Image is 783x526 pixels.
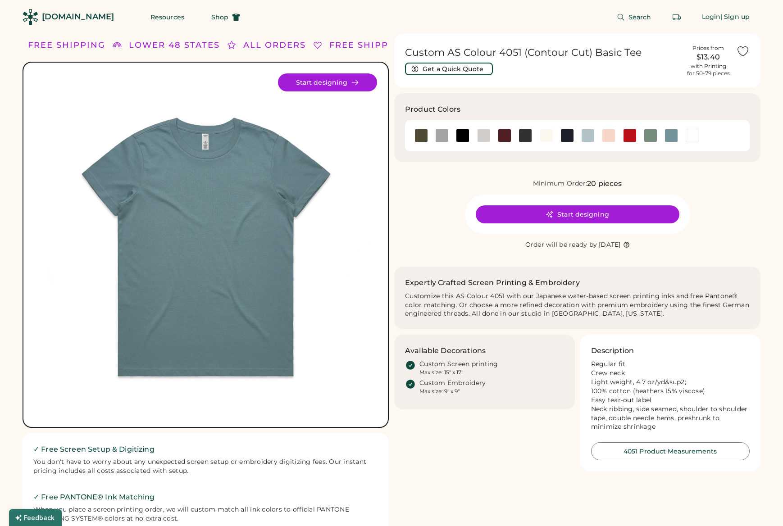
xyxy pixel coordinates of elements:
div: You don't have to worry about any unexpected screen setup or embroidery digitizing fees. Our inst... [33,458,378,476]
div: Order will be ready by [525,240,597,249]
div: with Printing for 50-79 pieces [687,63,730,77]
div: | Sign up [720,13,750,22]
div: FREE SHIPPING [28,39,105,51]
h3: Product Colors [405,104,460,115]
button: 4051 Product Measurements [591,442,750,460]
div: ALL ORDERS [243,39,306,51]
h3: Description [591,345,634,356]
button: Get a Quick Quote [405,63,493,75]
div: Customize this AS Colour 4051 with our Japanese water-based screen printing inks and free Pantone... [405,292,750,319]
div: Max size: 15" x 17" [419,369,463,376]
img: AS Colour 4051 Product Image [34,73,377,416]
div: 20 pieces [587,178,622,189]
div: $13.40 [686,52,731,63]
h1: Custom AS Colour 4051 (Contour Cut) Basic Tee [405,46,680,59]
button: Start designing [476,205,679,223]
div: LOWER 48 STATES [129,39,220,51]
div: Login [702,13,721,22]
div: Custom Embroidery [419,379,486,388]
div: When you place a screen printing order, we will custom match all ink colors to official PANTONE M... [33,505,378,523]
button: Search [606,8,662,26]
span: Search [628,14,651,20]
img: Rendered Logo - Screens [23,9,38,25]
iframe: Front Chat [740,485,779,524]
div: FREE SHIPPING [329,39,407,51]
div: [DATE] [599,240,621,249]
div: Prices from [692,45,724,52]
div: Minimum Order: [533,179,587,188]
h3: Available Decorations [405,345,486,356]
button: Start designing [278,73,377,91]
div: [DOMAIN_NAME] [42,11,114,23]
h2: ✓ Free Screen Setup & Digitizing [33,444,378,455]
h2: ✓ Free PANTONE® Ink Matching [33,492,378,503]
h2: Expertly Crafted Screen Printing & Embroidery [405,277,580,288]
span: Shop [211,14,228,20]
div: Max size: 9" x 9" [419,388,460,395]
button: Retrieve an order [668,8,686,26]
div: Regular fit Crew neck Light weight, 4.7 oz/yd&sup2; 100% cotton (heathers 15% viscose) Easy tear-... [591,360,750,431]
div: 4051 Style Image [34,73,377,416]
button: Resources [140,8,195,26]
div: Custom Screen printing [419,360,498,369]
button: Shop [200,8,251,26]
